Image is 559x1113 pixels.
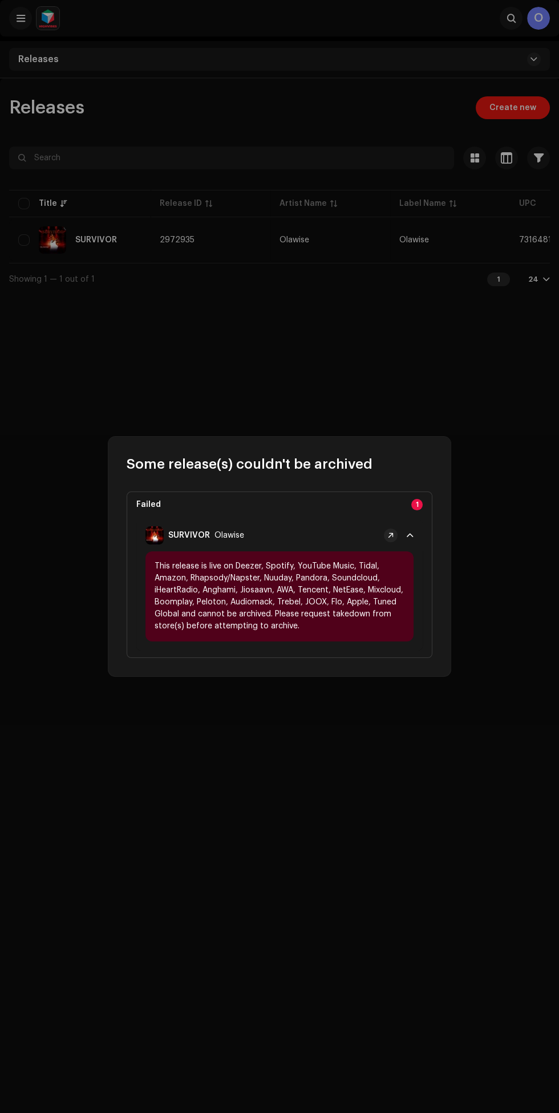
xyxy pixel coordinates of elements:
span: Olawise [214,531,244,540]
strong: SURVIVOR [168,531,210,540]
p-accordion-content: SURVIVOROlawise [136,551,423,651]
div: This release is live on Deezer, Spotify, YouTube Music, Tidal, Amazon, Rhapsody/Napster, Nuuday, ... [145,551,414,641]
p-accordion-header: SURVIVOROlawise [136,519,423,551]
img: 36a8f618-1852-4887-a323-4303b08eed5b [145,526,164,545]
div: Some release(s) couldn't be archived [108,437,451,473]
p-badge: 1 [411,499,423,510]
strong: Failed [136,500,161,509]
